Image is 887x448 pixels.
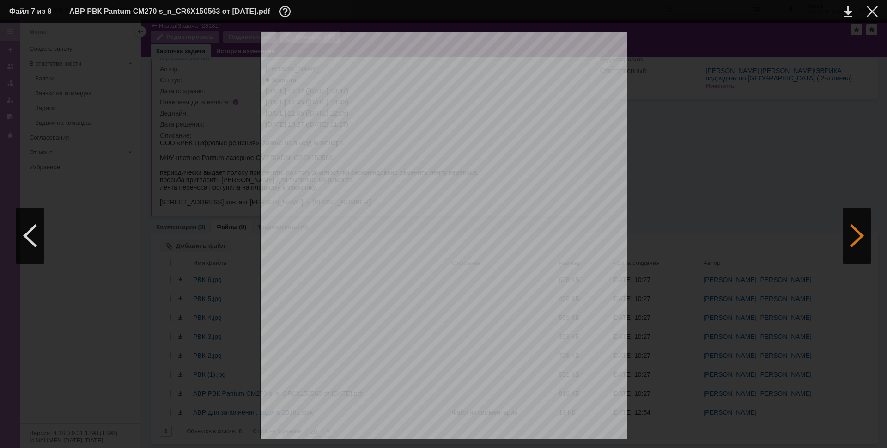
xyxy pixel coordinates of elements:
[16,208,44,264] div: Предыдущий файл
[843,208,871,264] div: Следующий файл
[9,8,55,15] div: Файл 7 из 8
[844,6,852,17] div: Скачать файл
[69,6,293,17] div: АВР РВК Pantum CM270 s_n_CR6X150563 от [DATE].pdf
[279,6,293,17] div: Дополнительная информация о файле (F11)
[867,6,878,17] div: Закрыть окно (Esc)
